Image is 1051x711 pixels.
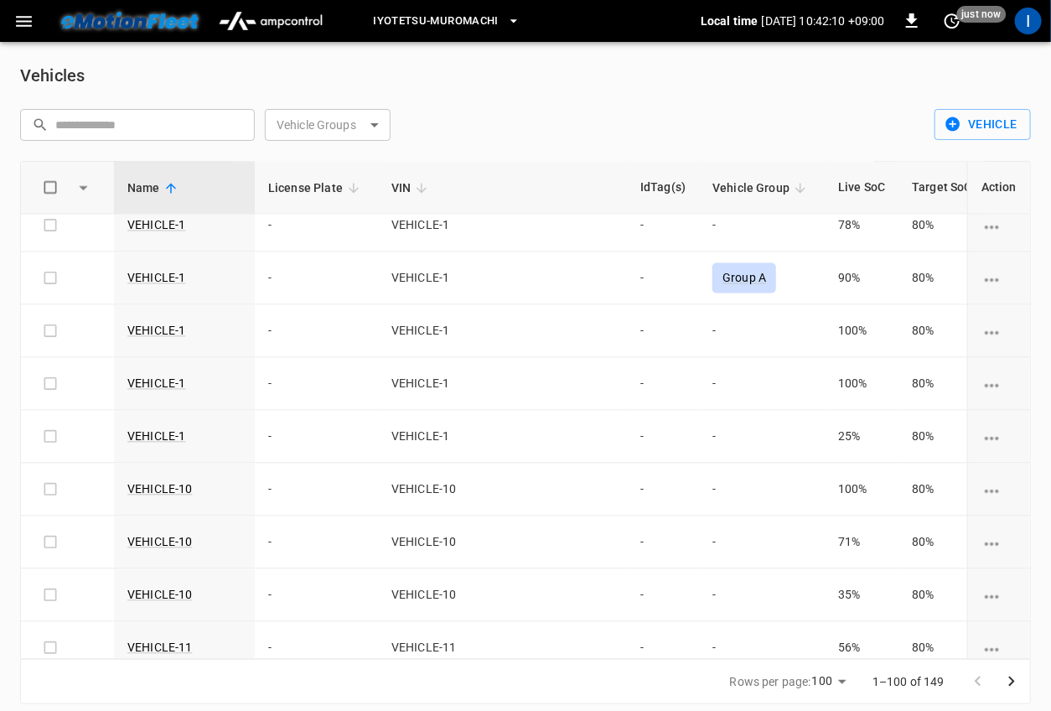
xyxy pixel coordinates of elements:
[898,569,986,622] td: 80%
[699,358,825,411] td: -
[640,589,644,602] span: -
[898,162,986,215] th: Target SoC
[957,6,1007,23] span: just now
[255,305,378,358] td: -
[712,179,811,199] span: Vehicle Group
[391,179,432,199] span: VIN
[268,179,365,199] span: License Plate
[255,252,378,305] td: -
[640,483,644,496] span: -
[127,179,182,199] span: Name
[255,358,378,411] td: -
[699,622,825,675] td: -
[255,464,378,516] td: -
[762,13,885,29] p: [DATE] 10:42:10 +09:00
[825,411,898,464] td: 25%
[699,200,825,252] td: -
[378,252,627,305] td: VEHICLE-1
[825,162,898,215] th: Live SoC
[825,516,898,569] td: 71%
[712,263,776,293] div: Group A
[898,464,986,516] td: 80%
[127,536,193,549] a: VEHICLE-10
[898,622,986,675] td: 80%
[127,430,185,444] a: VEHICLE-1
[898,252,986,305] td: 80%
[127,272,185,285] a: VEHICLE-1
[212,5,329,37] img: ampcontrol.io logo
[378,464,627,516] td: VEHICLE-10
[640,219,644,232] span: -
[699,569,825,622] td: -
[825,464,898,516] td: 100%
[366,5,527,38] button: Iyotetsu-Muromachi
[127,483,193,496] a: VEHICLE-10
[898,200,986,252] td: 80%
[981,428,1017,445] div: vehicle options
[127,641,193,655] a: VEHICLE-11
[898,516,986,569] td: 80%
[995,665,1028,698] button: Go to next page
[378,516,627,569] td: VEHICLE-10
[699,464,825,516] td: -
[981,534,1017,551] div: vehicle options
[127,377,185,391] a: VEHICLE-1
[699,516,825,569] td: -
[20,62,85,89] h6: Vehicles
[255,516,378,569] td: -
[378,569,627,622] td: VEHICLE-10
[967,162,1030,215] th: Action
[378,305,627,358] td: VEHICLE-1
[730,673,811,690] p: Rows per page:
[127,219,185,232] a: VEHICLE-1
[1015,8,1042,34] div: profile-icon
[378,622,627,675] td: VEHICLE-11
[640,641,644,655] span: -
[640,536,644,549] span: -
[640,324,644,338] span: -
[981,376,1017,392] div: vehicle options
[935,109,1031,140] button: Vehicle
[640,272,644,285] span: -
[127,324,185,338] a: VEHICLE-1
[939,8,966,34] button: set refresh interval
[898,305,986,358] td: 80%
[255,622,378,675] td: -
[127,589,193,602] a: VEHICLE-10
[898,358,986,411] td: 80%
[898,411,986,464] td: 80%
[981,640,1017,657] div: vehicle options
[378,411,627,464] td: VEHICLE-1
[255,200,378,252] td: -
[981,217,1017,234] div: vehicle options
[699,305,825,358] td: -
[701,13,758,29] p: Local time
[981,587,1017,604] div: vehicle options
[640,430,644,444] span: -
[981,481,1017,498] div: vehicle options
[872,673,945,690] p: 1–100 of 149
[825,305,898,358] td: 100%
[627,162,699,215] th: IdTag(s)
[378,358,627,411] td: VEHICLE-1
[825,622,898,675] td: 56%
[255,411,378,464] td: -
[640,377,644,391] span: -
[255,569,378,622] td: -
[825,252,898,305] td: 90%
[825,358,898,411] td: 100%
[981,323,1017,340] div: vehicle options
[378,200,627,252] td: VEHICLE-1
[699,411,825,464] td: -
[812,669,852,693] div: 100
[981,270,1017,287] div: vehicle options
[373,12,499,31] span: Iyotetsu-Muromachi
[825,569,898,622] td: 35%
[825,200,898,252] td: 78%
[54,5,205,37] img: Customer Logo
